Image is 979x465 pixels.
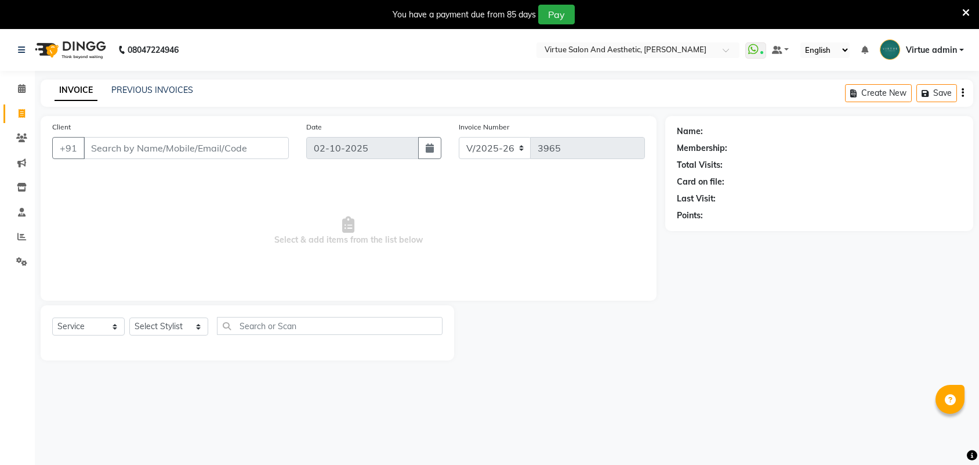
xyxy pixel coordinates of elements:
label: Date [306,122,322,132]
button: Save [916,84,957,102]
input: Search by Name/Mobile/Email/Code [84,137,289,159]
img: Virtue admin [880,39,900,60]
div: Membership: [677,142,727,154]
span: Virtue admin [906,44,957,56]
img: logo [30,34,109,66]
iframe: chat widget [930,419,967,453]
div: Name: [677,125,703,138]
b: 08047224946 [128,34,179,66]
label: Invoice Number [459,122,509,132]
label: Client [52,122,71,132]
button: +91 [52,137,85,159]
input: Search or Scan [217,317,443,335]
a: INVOICE [55,80,97,101]
div: Total Visits: [677,159,723,171]
a: PREVIOUS INVOICES [111,85,193,95]
span: Select & add items from the list below [52,173,645,289]
div: You have a payment due from 85 days [393,9,536,21]
div: Card on file: [677,176,724,188]
div: Last Visit: [677,193,716,205]
button: Pay [538,5,575,24]
button: Create New [845,84,912,102]
div: Points: [677,210,703,222]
